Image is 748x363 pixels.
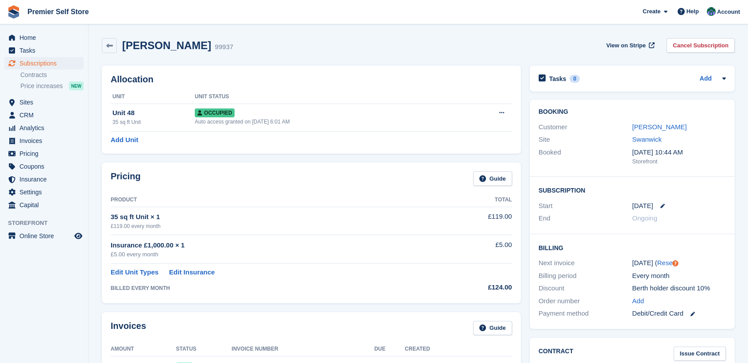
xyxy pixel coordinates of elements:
span: Price increases [20,82,63,90]
div: Billing period [539,271,632,281]
div: Debit/Credit Card [632,309,726,319]
h2: Billing [539,243,726,252]
span: Tasks [19,44,73,57]
div: Site [539,135,632,145]
a: Contracts [20,71,84,79]
div: £119.00 every month [111,222,437,230]
a: Reset [657,259,675,266]
span: Coupons [19,160,73,173]
a: Add Unit [111,135,138,145]
span: Settings [19,186,73,198]
a: Edit Unit Types [111,267,158,278]
span: Create [643,7,660,16]
div: £5.00 every month [111,250,437,259]
a: Swanwick [632,135,662,143]
div: End [539,213,632,224]
span: Help [686,7,699,16]
span: Account [717,8,740,16]
div: Start [539,201,632,211]
div: 35 sq ft Unit × 1 [111,212,437,222]
h2: [PERSON_NAME] [122,39,211,51]
h2: Contract [539,347,574,361]
a: Edit Insurance [169,267,215,278]
h2: Subscription [539,185,726,194]
span: Analytics [19,122,73,134]
a: menu [4,173,84,185]
h2: Tasks [549,75,567,83]
h2: Booking [539,108,726,116]
a: menu [4,135,84,147]
a: menu [4,186,84,198]
a: Add [700,74,712,84]
a: menu [4,44,84,57]
div: Discount [539,283,632,293]
th: Unit Status [195,90,460,104]
span: Subscriptions [19,57,73,70]
div: Payment method [539,309,632,319]
a: Price increases NEW [20,81,84,91]
a: menu [4,31,84,44]
span: View on Stripe [606,41,646,50]
a: Preview store [73,231,84,241]
a: menu [4,57,84,70]
a: View on Stripe [603,38,656,53]
a: menu [4,160,84,173]
span: Occupied [195,108,235,117]
div: Tooltip anchor [671,259,679,267]
div: [DATE] 10:44 AM [632,147,726,158]
th: Total [437,193,512,207]
div: [DATE] ( ) [632,258,726,268]
span: CRM [19,109,73,121]
span: Capital [19,199,73,211]
span: Online Store [19,230,73,242]
div: Auto access granted on [DATE] 6:01 AM [195,118,460,126]
a: Premier Self Store [24,4,93,19]
th: Due [374,342,405,356]
div: Insurance £1,000.00 × 1 [111,240,437,251]
span: Storefront [8,219,88,228]
a: menu [4,199,84,211]
span: Insurance [19,173,73,185]
th: Product [111,193,437,207]
div: Next invoice [539,258,632,268]
span: Invoices [19,135,73,147]
time: 2025-08-07 23:00:00 UTC [632,201,653,211]
div: BILLED EVERY MONTH [111,284,437,292]
a: [PERSON_NAME] [632,123,686,131]
h2: Pricing [111,171,141,186]
img: Jo Granger [707,7,716,16]
span: Pricing [19,147,73,160]
div: 0 [570,75,580,83]
div: Unit 48 [112,108,195,118]
a: menu [4,96,84,108]
a: menu [4,147,84,160]
div: Order number [539,296,632,306]
span: Home [19,31,73,44]
td: £119.00 [437,207,512,235]
th: Created [405,342,512,356]
div: Berth holder discount 10% [632,283,726,293]
div: 35 sq ft Unit [112,118,195,126]
a: Add [632,296,644,306]
th: Status [176,342,232,356]
div: 99937 [215,42,233,52]
a: menu [4,230,84,242]
a: menu [4,109,84,121]
a: Guide [473,321,512,336]
img: stora-icon-8386f47178a22dfd0bd8f6a31ec36ba5ce8667c1dd55bd0f319d3a0aa187defe.svg [7,5,20,19]
th: Amount [111,342,176,356]
div: £124.00 [437,282,512,293]
a: Guide [473,171,512,186]
a: menu [4,122,84,134]
div: Booked [539,147,632,166]
span: Ongoing [632,214,657,222]
th: Invoice Number [231,342,374,356]
h2: Allocation [111,74,512,85]
div: Every month [632,271,726,281]
td: £5.00 [437,235,512,264]
span: Sites [19,96,73,108]
div: NEW [69,81,84,90]
a: Cancel Subscription [667,38,735,53]
div: Customer [539,122,632,132]
div: Storefront [632,157,726,166]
